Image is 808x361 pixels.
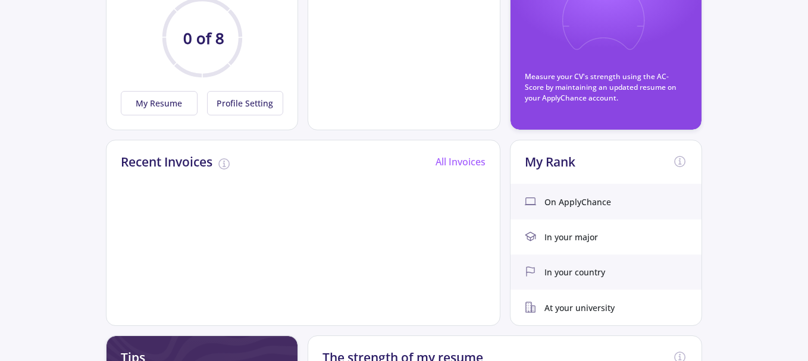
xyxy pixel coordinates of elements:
[207,91,284,115] button: Profile Setting
[121,91,202,115] a: My Resume
[436,155,486,168] a: All Invoices
[202,91,284,115] a: Profile Setting
[121,155,212,169] h2: Recent Invoices
[183,28,224,49] text: 0 of 8
[544,266,605,278] span: In your country
[544,231,598,243] span: In your major
[121,91,198,115] button: My Resume
[544,196,611,208] span: On ApplyChance
[525,155,575,169] h2: My Rank
[544,302,615,314] span: At your university
[525,71,688,103] p: Measure your CV's strength using the AC-Score by maintaining an updated resume on your ApplyChanc...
